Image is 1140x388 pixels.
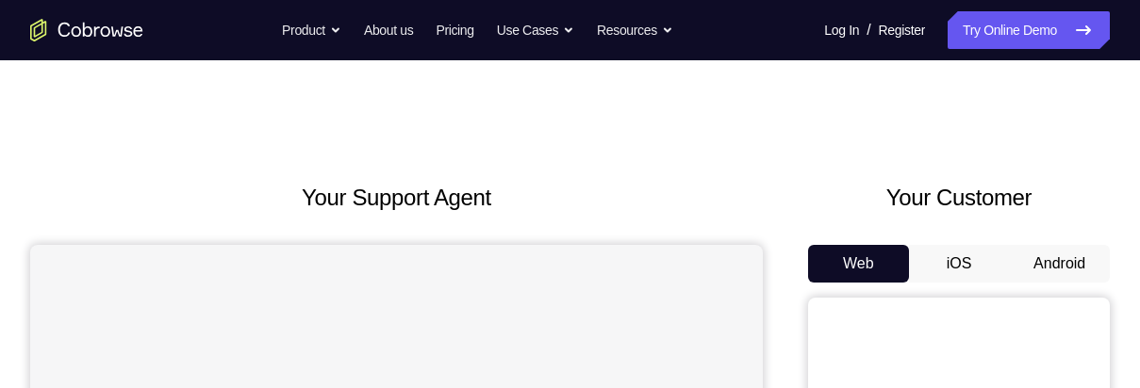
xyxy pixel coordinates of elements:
a: Register [879,11,925,49]
span: / [867,19,870,41]
button: Web [808,245,909,283]
h2: Your Customer [808,181,1110,215]
a: About us [364,11,413,49]
a: Go to the home page [30,19,143,41]
h2: Your Support Agent [30,181,763,215]
button: Resources [597,11,673,49]
button: Product [282,11,341,49]
a: Try Online Demo [948,11,1110,49]
a: Pricing [436,11,473,49]
button: iOS [909,245,1010,283]
a: Log In [824,11,859,49]
button: Use Cases [497,11,574,49]
button: Android [1009,245,1110,283]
